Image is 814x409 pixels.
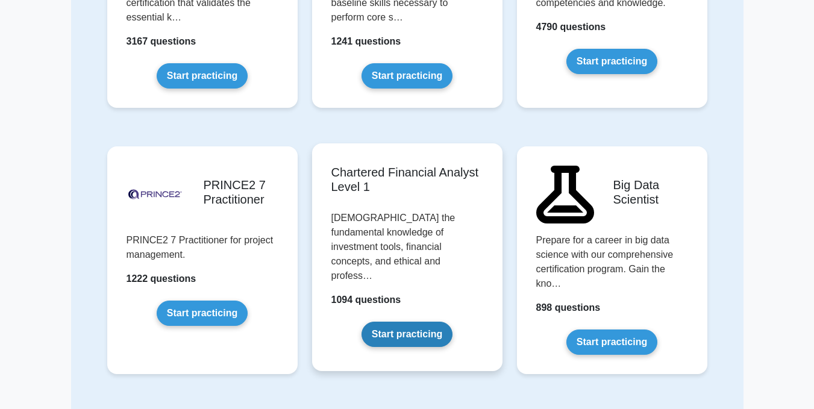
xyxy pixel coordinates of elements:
a: Start practicing [362,63,452,89]
a: Start practicing [566,329,657,355]
a: Start practicing [362,322,452,347]
a: Start practicing [157,63,248,89]
a: Start practicing [566,49,657,74]
a: Start practicing [157,301,248,326]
